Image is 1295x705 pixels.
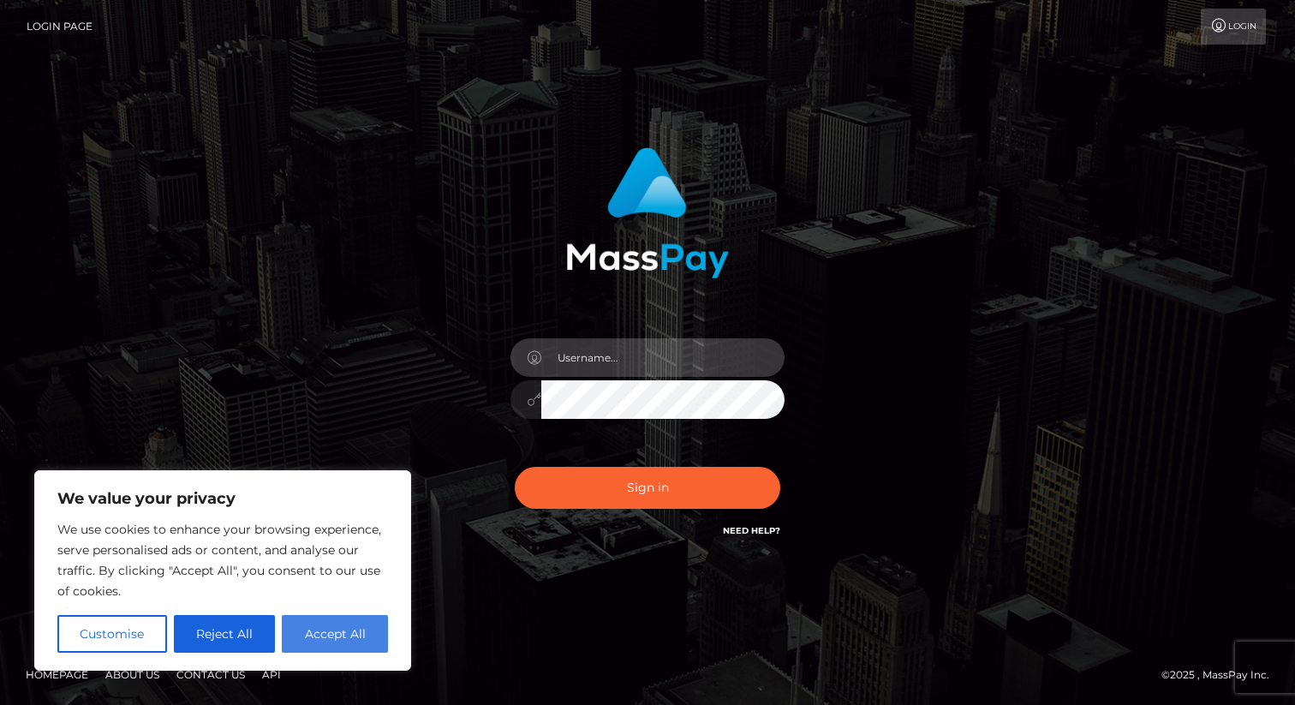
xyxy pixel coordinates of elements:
[566,147,729,278] img: MassPay Login
[174,615,276,653] button: Reject All
[723,525,780,536] a: Need Help?
[57,615,167,653] button: Customise
[19,661,95,688] a: Homepage
[27,9,92,45] a: Login Page
[170,661,252,688] a: Contact Us
[98,661,166,688] a: About Us
[1161,666,1282,684] div: © 2025 , MassPay Inc.
[282,615,388,653] button: Accept All
[515,467,780,509] button: Sign in
[541,338,785,377] input: Username...
[57,488,388,509] p: We value your privacy
[34,470,411,671] div: We value your privacy
[1201,9,1266,45] a: Login
[255,661,288,688] a: API
[57,519,388,601] p: We use cookies to enhance your browsing experience, serve personalised ads or content, and analys...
